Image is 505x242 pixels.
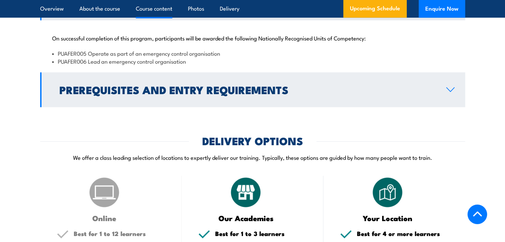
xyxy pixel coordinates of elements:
h2: DELIVERY OPTIONS [202,136,303,145]
h3: Our Academies [198,214,294,222]
p: We offer a class leading selection of locations to expertly deliver our training. Typically, thes... [40,153,465,161]
h3: Online [57,214,152,222]
li: PUAFER006 Lead an emergency control organisation [52,57,453,65]
h5: Best for 1 to 12 learners [74,230,165,237]
li: PUAFER005 Operate as part of an emergency control organisation [52,49,453,57]
p: On successful completion of this program, participants will be awarded the following Nationally R... [52,34,453,41]
h3: Your Location [340,214,435,222]
h2: Prerequisites and Entry Requirements [59,85,436,94]
h5: Best for 1 to 3 learners [215,230,307,237]
h5: Best for 4 or more learners [357,230,449,237]
a: Prerequisites and Entry Requirements [40,72,465,107]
